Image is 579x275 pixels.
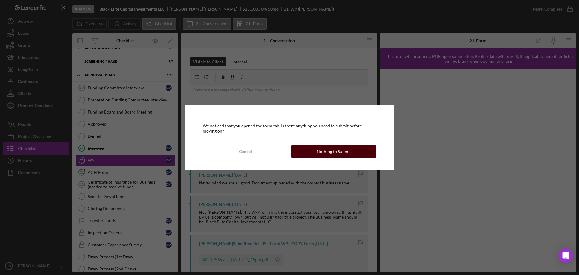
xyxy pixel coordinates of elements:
div: We noticed that you opened the form tab. Is there anything you need to submit before moving on? [203,123,376,133]
div: Cancel [239,145,252,158]
button: Nothing to Submit [291,145,376,158]
div: Open Intercom Messenger [558,248,573,263]
div: Nothing to Submit [317,145,351,158]
button: Cancel [203,145,288,158]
